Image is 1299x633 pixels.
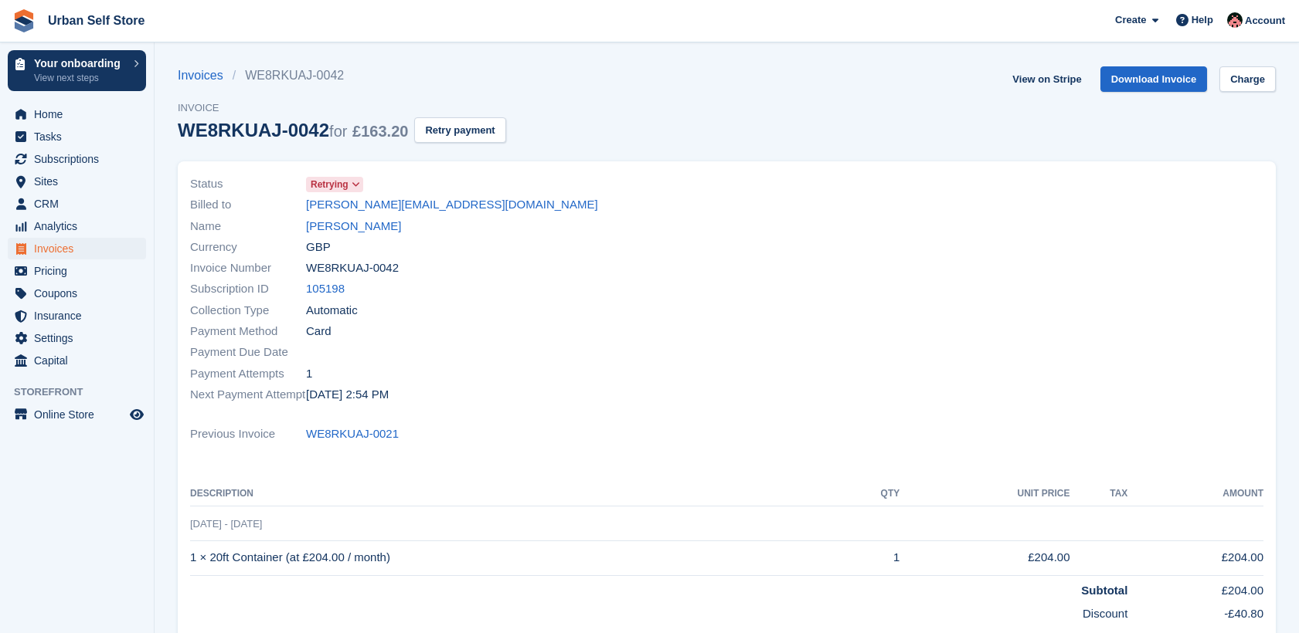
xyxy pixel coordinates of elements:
[1245,13,1285,29] span: Account
[1227,12,1243,28] img: Josh Marshall
[34,260,127,282] span: Pricing
[190,259,306,277] span: Invoice Number
[306,259,399,277] span: WE8RKUAJ-0042
[34,171,127,192] span: Sites
[190,323,306,340] span: Payment Method
[178,120,408,140] div: WE8RKUAJ-0042
[190,280,306,298] span: Subscription ID
[311,178,349,191] span: Retrying
[8,350,146,371] a: menu
[8,327,146,349] a: menu
[34,327,127,349] span: Settings
[306,302,358,320] span: Automatic
[306,386,389,404] time: 2025-10-02 13:54:08 UTC
[12,9,36,32] img: stora-icon-8386f47178a22dfd0bd8f6a31ec36ba5ce8667c1dd55bd0f319d3a0aa187defe.svg
[1127,540,1263,575] td: £204.00
[8,171,146,192] a: menu
[8,215,146,237] a: menu
[190,175,306,193] span: Status
[306,239,331,256] span: GBP
[306,425,399,443] a: WE8RKUAJ-0021
[1081,584,1127,597] strong: Subtotal
[1100,66,1208,92] a: Download Invoice
[34,58,126,69] p: Your onboarding
[42,8,151,33] a: Urban Self Store
[899,540,1069,575] td: £204.00
[8,260,146,282] a: menu
[190,302,306,320] span: Collection Type
[306,323,332,340] span: Card
[190,540,838,575] td: 1 × 20ft Container (at £204.00 / month)
[1127,575,1263,599] td: £204.00
[8,148,146,170] a: menu
[34,103,127,125] span: Home
[8,283,146,304] a: menu
[1070,482,1128,506] th: Tax
[306,365,312,383] span: 1
[190,425,306,443] span: Previous Invoice
[190,599,1127,623] td: Discount
[34,126,127,147] span: Tasks
[34,305,127,327] span: Insurance
[190,239,306,256] span: Currency
[190,344,306,361] span: Payment Due Date
[34,193,127,215] span: CRM
[8,50,146,91] a: Your onboarding View next steps
[306,280,345,298] a: 105198
[1006,66,1087,92] a: View on Stripe
[414,117,505,143] button: Retry payment
[34,283,127,304] span: Coupons
[34,71,126,85] p: View next steps
[329,123,347,140] span: for
[190,365,306,383] span: Payment Attempts
[1127,599,1263,623] td: -£40.80
[190,196,306,214] span: Billed to
[128,405,146,424] a: Preview store
[178,66,233,85] a: Invoices
[899,482,1069,506] th: Unit Price
[306,175,363,193] a: Retrying
[8,103,146,125] a: menu
[8,193,146,215] a: menu
[8,404,146,425] a: menu
[838,482,899,506] th: QTY
[34,350,127,371] span: Capital
[14,384,154,400] span: Storefront
[306,218,401,235] a: [PERSON_NAME]
[190,218,306,235] span: Name
[1127,482,1263,506] th: Amount
[190,518,262,530] span: [DATE] - [DATE]
[8,126,146,147] a: menu
[34,404,127,425] span: Online Store
[8,305,146,327] a: menu
[178,100,506,116] span: Invoice
[838,540,899,575] td: 1
[1115,12,1146,28] span: Create
[190,482,838,506] th: Description
[190,386,306,404] span: Next Payment Attempt
[178,66,506,85] nav: breadcrumbs
[352,123,408,140] span: £163.20
[8,238,146,259] a: menu
[1219,66,1276,92] a: Charge
[34,238,127,259] span: Invoices
[34,215,127,237] span: Analytics
[1192,12,1213,28] span: Help
[34,148,127,170] span: Subscriptions
[306,196,598,214] a: [PERSON_NAME][EMAIL_ADDRESS][DOMAIN_NAME]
